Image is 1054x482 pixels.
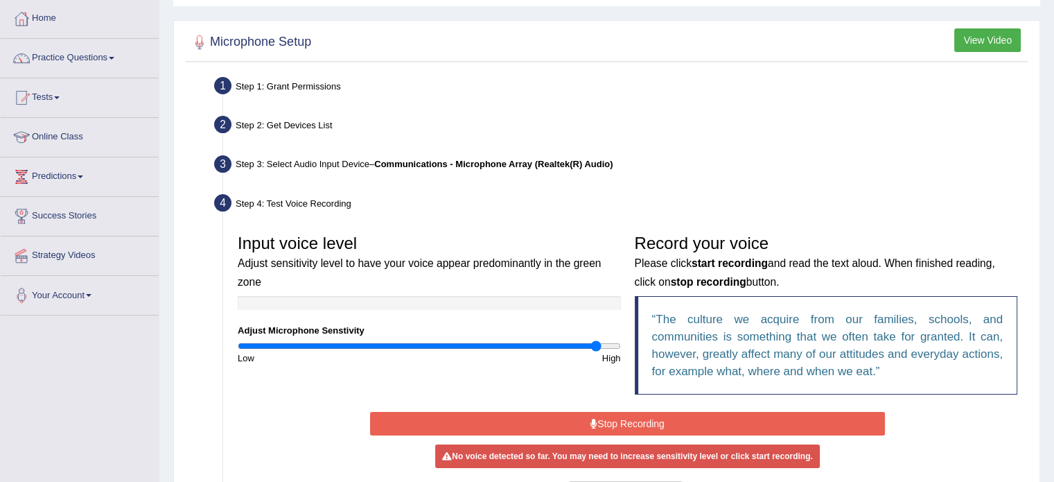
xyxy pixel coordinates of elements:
[635,257,995,287] small: Please click and read the text aloud. When finished reading, click on button.
[238,257,601,287] small: Adjust sensitivity level to have your voice appear predominantly in the green zone
[671,276,746,288] b: stop recording
[429,352,627,365] div: High
[692,257,768,269] b: start recording
[374,159,613,169] b: Communications - Microphone Array (Realtek(R) Audio)
[652,313,1003,378] q: The culture we acquire from our families, schools, and communities is something that we often tak...
[208,151,1033,182] div: Step 3: Select Audio Input Device
[369,159,613,169] span: –
[370,412,885,436] button: Stop Recording
[1,78,159,113] a: Tests
[1,157,159,192] a: Predictions
[635,234,1018,289] h3: Record your voice
[238,324,364,337] label: Adjust Microphone Senstivity
[208,112,1033,142] div: Step 2: Get Devices List
[208,190,1033,221] div: Step 4: Test Voice Recording
[1,276,159,311] a: Your Account
[238,234,621,289] h3: Input voice level
[1,236,159,271] a: Strategy Videos
[1,39,159,74] a: Practice Questions
[189,32,311,53] h2: Microphone Setup
[435,445,819,468] div: No voice detected so far. You may need to increase sensitivity level or click start recording.
[1,197,159,232] a: Success Stories
[954,28,1021,52] button: View Video
[1,118,159,153] a: Online Class
[208,73,1033,103] div: Step 1: Grant Permissions
[231,352,429,365] div: Low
